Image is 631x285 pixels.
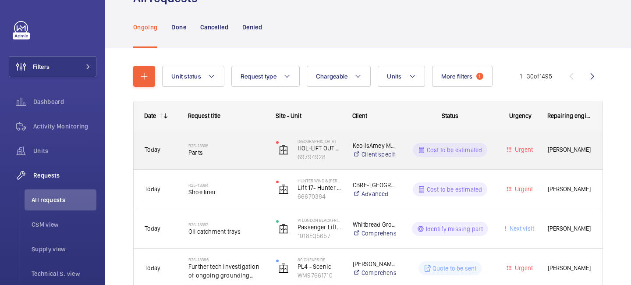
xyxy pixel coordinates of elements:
[298,139,341,144] p: [GEOGRAPHIC_DATA]
[426,224,483,233] p: Identify missing part
[171,73,201,80] span: Unit status
[188,112,220,119] span: Request title
[241,73,277,80] span: Request type
[145,225,160,232] span: Today
[513,146,533,153] span: Urgent
[548,184,592,194] span: [PERSON_NAME]
[188,227,265,236] span: Oil catchment trays
[298,217,341,223] p: PI London Blackfriars
[353,181,396,189] p: CBRE- [GEOGRAPHIC_DATA]
[298,223,341,232] p: Passenger Lift Staff
[548,145,592,155] span: [PERSON_NAME]
[134,130,603,170] div: Press SPACE to select this row.
[432,264,477,273] p: Quote to be sent
[188,143,265,148] h2: R25-13398
[134,209,603,249] div: Press SPACE to select this row.
[144,112,156,119] div: Date
[353,189,396,198] a: Advanced
[298,232,341,240] p: 1018EQ5657
[32,269,96,278] span: Technical S. view
[298,271,341,280] p: WM97661710
[9,56,96,77] button: Filters
[548,224,592,234] span: [PERSON_NAME]
[33,62,50,71] span: Filters
[307,66,371,87] button: Chargeable
[298,153,341,161] p: 69794928
[278,145,289,155] img: elevator.svg
[145,146,160,153] span: Today
[298,192,341,201] p: 66670384
[278,263,289,274] img: elevator.svg
[171,23,186,32] p: Done
[513,185,533,192] span: Urgent
[353,141,396,150] p: KeolisAmey Metrolink
[145,264,160,271] span: Today
[441,73,473,80] span: More filters
[508,225,534,232] span: Next visit
[520,73,552,79] span: 1 - 30 1495
[534,73,539,80] span: of
[33,122,96,131] span: Activity Monitoring
[298,183,341,192] p: Lift 17- Hunter Wing (7FL)
[188,262,265,280] span: Further tech investigation of ongoing grounding issues
[188,148,265,157] span: Parts
[188,188,265,196] span: Shoe liner
[242,23,262,32] p: Denied
[276,112,301,119] span: Site - Unit
[134,170,603,209] div: Press SPACE to select this row.
[278,184,289,195] img: elevator.svg
[387,73,401,80] span: Units
[32,245,96,253] span: Supply view
[427,146,482,154] p: Cost to be estimated
[188,222,265,227] h2: R25-13392
[353,229,396,238] a: Comprehensive
[200,23,228,32] p: Cancelled
[427,185,482,194] p: Cost to be estimated
[298,144,341,153] p: HOL-LIFT OUTBOUND
[231,66,300,87] button: Request type
[133,23,157,32] p: Ongoing
[432,66,493,87] button: More filters1
[442,112,458,119] span: Status
[316,73,348,80] span: Chargeable
[352,112,367,119] span: Client
[32,196,96,204] span: All requests
[145,185,160,192] span: Today
[298,178,341,183] p: Hunter Wing & [PERSON_NAME]
[509,112,532,119] span: Urgency
[378,66,425,87] button: Units
[547,112,592,119] span: Repairing engineer
[548,263,592,273] span: [PERSON_NAME]
[33,97,96,106] span: Dashboard
[298,257,341,262] p: 80 Cheapside
[32,220,96,229] span: CSM view
[353,150,396,159] a: Client specific
[188,182,265,188] h2: R25-13394
[353,220,396,229] p: Whitbread Group PLC
[476,73,483,80] span: 1
[513,264,533,271] span: Urgent
[353,268,396,277] a: Comprehensive
[162,66,224,87] button: Unit status
[33,146,96,155] span: Units
[33,171,96,180] span: Requests
[278,224,289,234] img: elevator.svg
[188,257,265,262] h2: R25-13386
[298,262,341,271] p: PL4 - Scenic
[353,260,396,268] p: [PERSON_NAME]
